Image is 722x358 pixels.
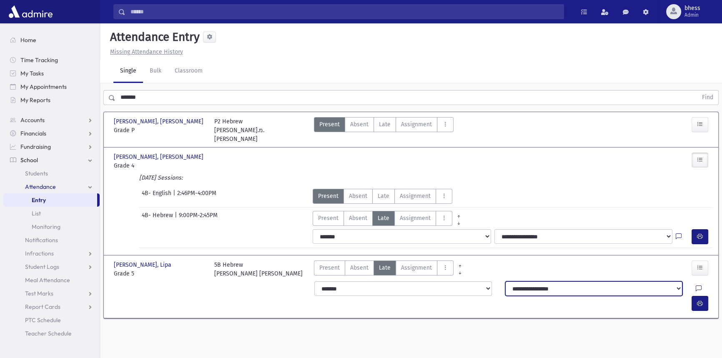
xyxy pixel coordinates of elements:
div: 5B Hebrew [PERSON_NAME] [PERSON_NAME] [214,260,303,278]
a: List [3,207,100,220]
a: Infractions [3,247,100,260]
button: Find [697,90,718,105]
span: Time Tracking [20,56,58,64]
span: Absent [350,263,369,272]
span: 9:00PM-2:45PM [179,211,218,226]
span: Late [379,120,391,129]
span: Present [318,192,338,200]
span: School [20,156,38,164]
span: Notifications [25,236,58,244]
div: P2 Hebrew [PERSON_NAME].מ. [PERSON_NAME] [214,117,306,143]
a: Single [113,60,143,83]
span: [PERSON_NAME], [PERSON_NAME] [114,153,205,161]
a: Report Cards [3,300,100,313]
span: Admin [684,12,700,18]
a: Bulk [143,60,168,83]
a: Accounts [3,113,100,127]
span: [PERSON_NAME], [PERSON_NAME] [114,117,205,126]
a: My Appointments [3,80,100,93]
span: My Reports [20,96,50,104]
a: My Reports [3,93,100,107]
a: Home [3,33,100,47]
span: Late [378,214,389,223]
input: Search [125,4,564,19]
span: Fundraising [20,143,51,150]
span: Entry [32,196,46,204]
a: Financials [3,127,100,140]
i: [DATE] Sessions: [139,174,183,181]
span: Grade 5 [114,269,206,278]
span: Report Cards [25,303,60,310]
span: Late [378,192,389,200]
span: Absent [349,214,367,223]
span: [PERSON_NAME], Lipa [114,260,173,269]
a: Fundraising [3,140,100,153]
a: Test Marks [3,287,100,300]
a: Classroom [168,60,209,83]
a: Missing Attendance History [107,48,183,55]
a: Attendance [3,180,100,193]
span: Students [25,170,48,177]
a: Entry [3,193,97,207]
span: Financials [20,130,46,137]
span: My Tasks [20,70,44,77]
img: AdmirePro [7,3,55,20]
span: Assignment [400,214,431,223]
span: Accounts [20,116,45,124]
span: Test Marks [25,290,53,297]
div: AttTypes [313,211,465,226]
span: Teacher Schedule [25,330,72,337]
span: Late [379,263,391,272]
span: Student Logs [25,263,59,270]
span: Attendance [25,183,56,190]
a: Student Logs [3,260,100,273]
span: Assignment [401,263,432,272]
span: | [175,211,179,226]
u: Missing Attendance History [110,48,183,55]
a: Meal Attendance [3,273,100,287]
a: PTC Schedule [3,313,100,327]
span: Grade 4 [114,161,206,170]
span: Home [20,36,36,44]
span: Monitoring [32,223,60,230]
span: Assignment [400,192,431,200]
span: List [32,210,41,217]
a: Notifications [3,233,100,247]
a: School [3,153,100,167]
a: Time Tracking [3,53,100,67]
a: Students [3,167,100,180]
span: bhess [684,5,700,12]
a: Monitoring [3,220,100,233]
span: Absent [350,120,369,129]
span: Present [319,263,340,272]
span: | [173,189,177,204]
span: PTC Schedule [25,316,61,324]
span: Present [319,120,340,129]
div: AttTypes [313,189,452,204]
span: My Appointments [20,83,67,90]
div: AttTypes [314,260,454,278]
span: Present [318,214,338,223]
a: My Tasks [3,67,100,80]
div: AttTypes [314,117,454,143]
span: 4B- Hebrew [142,211,175,226]
a: Teacher Schedule [3,327,100,340]
span: 4B- English [142,189,173,204]
span: Infractions [25,250,54,257]
span: Grade P [114,126,206,135]
span: 2:46PM-4:00PM [177,189,216,204]
span: Assignment [401,120,432,129]
h5: Attendance Entry [107,30,200,44]
span: Absent [349,192,367,200]
span: Meal Attendance [25,276,70,284]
